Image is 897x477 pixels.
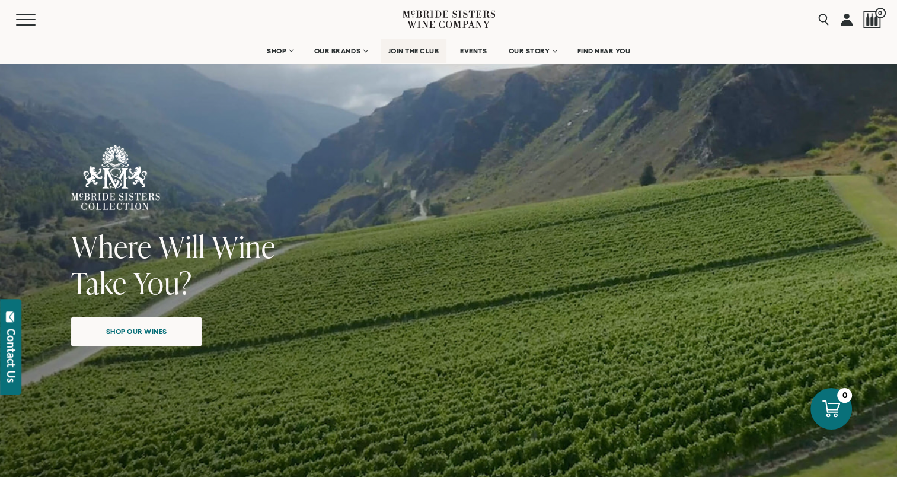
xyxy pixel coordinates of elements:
[267,47,287,55] span: SHOP
[381,39,447,63] a: JOIN THE CLUB
[133,262,192,303] span: You?
[460,47,487,55] span: EVENTS
[388,47,439,55] span: JOIN THE CLUB
[314,47,360,55] span: OUR BRANDS
[452,39,494,63] a: EVENTS
[16,14,59,26] button: Mobile Menu Trigger
[570,39,639,63] a: FIND NEAR YOU
[5,329,17,383] div: Contact Us
[875,8,886,18] span: 0
[85,320,188,343] span: Shop our wines
[577,47,631,55] span: FIND NEAR YOU
[508,47,550,55] span: OUR STORY
[212,226,276,267] span: Wine
[71,317,202,346] a: Shop our wines
[837,388,852,403] div: 0
[71,262,127,303] span: Take
[158,226,205,267] span: Will
[259,39,301,63] a: SHOP
[307,39,375,63] a: OUR BRANDS
[500,39,564,63] a: OUR STORY
[71,226,152,267] span: Where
